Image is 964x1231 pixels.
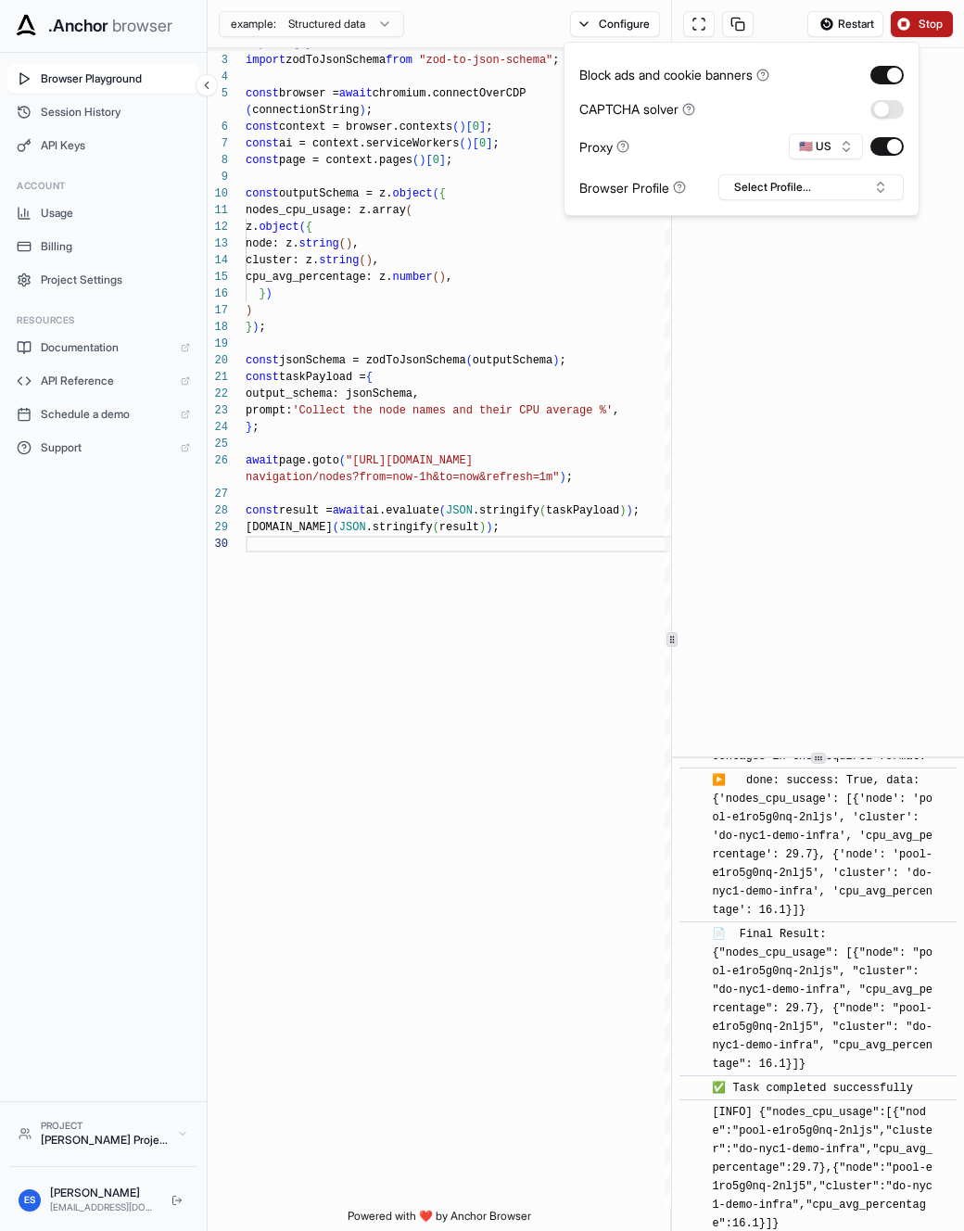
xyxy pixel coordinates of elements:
span: Billing [41,239,190,254]
span: .Anchor [48,13,108,39]
span: ) [479,521,486,534]
div: 19 [208,336,228,352]
div: 27 [208,486,228,502]
div: 24 [208,419,228,436]
span: result [439,521,479,534]
h3: Account [17,179,190,193]
span: browser = [279,87,339,100]
span: ( [433,187,439,200]
span: node: z. [246,237,299,250]
span: ( [459,137,465,150]
span: ] [479,121,486,133]
span: ) [627,504,633,517]
span: JSON [446,504,473,517]
div: 15 [208,269,228,286]
div: 11 [208,202,228,219]
span: ai.evaluate [366,504,439,517]
div: 9 [208,169,228,185]
button: Open in full screen [683,11,715,37]
button: Copy session ID [722,11,754,37]
button: Project Settings [7,265,199,295]
span: 0 [433,154,439,167]
span: ) [252,321,259,334]
span: } [246,421,252,434]
span: connectionString [252,104,359,117]
span: page.goto [279,454,339,467]
span: import [246,54,285,67]
span: 0 [473,121,479,133]
span: zodToJsonSchema [285,54,386,67]
span: [ [466,121,473,133]
div: 18 [208,319,228,336]
span: Stop [919,17,945,32]
div: 22 [208,386,228,402]
div: 29 [208,519,228,536]
button: API Keys [7,131,199,160]
span: string [299,237,339,250]
span: ) [419,154,425,167]
div: 16 [208,286,228,302]
span: string [319,254,359,267]
span: { [306,221,312,234]
div: 3 [208,52,228,69]
div: 17 [208,302,228,319]
span: const [246,371,279,384]
span: ( [466,354,473,367]
span: ✅ Task completed successfully [712,1082,913,1095]
div: Proxy [579,137,629,157]
button: 🇺🇸 US [789,133,863,159]
div: 13 [208,235,228,252]
span: ) [459,121,465,133]
span: ; [492,137,499,150]
div: 7 [208,135,228,152]
span: ; [486,121,492,133]
span: Support [41,440,171,455]
span: prompt: [246,404,292,417]
span: chromium.connectOverCDP [373,87,526,100]
span: Powered with ❤️ by Anchor Browser [348,1209,531,1231]
span: browser [112,13,172,39]
span: cluster: z. [246,254,319,267]
span: await [333,504,366,517]
span: , [446,271,452,284]
div: Project [41,1119,168,1133]
span: { [366,371,373,384]
span: "zod-to-json-schema" [419,54,552,67]
div: 20 [208,352,228,369]
div: [EMAIL_ADDRESS][DOMAIN_NAME] [50,1200,157,1214]
span: ; [259,321,265,334]
span: [DOMAIN_NAME] [246,521,333,534]
span: ( [359,254,365,267]
button: Browser Playground [7,64,199,94]
span: taskPayload = [279,371,366,384]
span: ) [266,287,273,300]
span: Restart [838,17,874,32]
a: Support [7,433,199,463]
span: outputSchema [473,354,552,367]
div: CAPTCHA solver [579,99,695,119]
h3: Resources [17,313,190,327]
span: , [613,404,619,417]
span: const [246,137,279,150]
span: context = browser.contexts [279,121,452,133]
span: ( [433,271,439,284]
span: ( [439,504,446,517]
span: ; [566,471,573,484]
span: ( [339,237,346,250]
span: const [246,87,279,100]
span: ( [433,521,439,534]
button: Select Profile... [718,174,904,200]
span: ( [412,154,419,167]
div: 10 [208,185,228,202]
span: const [246,187,279,200]
div: 8 [208,152,228,169]
span: z. [246,221,259,234]
div: 6 [208,119,228,135]
span: ( [246,104,252,117]
span: ​ [689,771,698,790]
span: outputSchema = z. [279,187,392,200]
button: Restart [807,11,883,37]
span: ( [406,204,412,217]
span: [ [473,137,479,150]
span: output_schema: jsonSchema, [246,387,419,400]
